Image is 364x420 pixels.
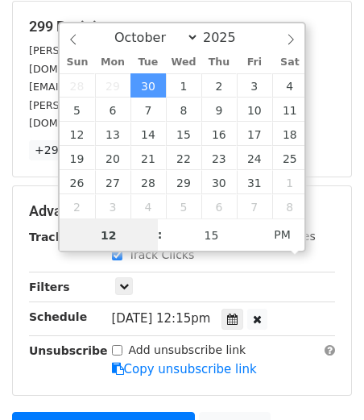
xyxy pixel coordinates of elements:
span: September 28, 2025 [60,73,95,98]
span: October 4, 2025 [272,73,308,98]
strong: Schedule [29,310,87,323]
span: October 26, 2025 [60,170,95,194]
label: Track Clicks [129,247,195,264]
strong: Filters [29,281,70,293]
span: Sat [272,57,308,68]
label: UTM Codes [252,228,315,245]
span: October 2, 2025 [201,73,237,98]
span: October 27, 2025 [95,170,130,194]
span: September 30, 2025 [130,73,166,98]
span: Wed [166,57,201,68]
span: October 25, 2025 [272,146,308,170]
span: October 5, 2025 [60,98,95,122]
span: November 6, 2025 [201,194,237,218]
span: October 15, 2025 [166,122,201,146]
span: October 3, 2025 [237,73,272,98]
span: October 10, 2025 [237,98,272,122]
span: October 23, 2025 [201,146,237,170]
span: October 12, 2025 [60,122,95,146]
span: October 22, 2025 [166,146,201,170]
span: November 7, 2025 [237,194,272,218]
span: October 9, 2025 [201,98,237,122]
input: Hour [60,219,158,252]
a: Copy unsubscribe link [112,362,257,376]
h5: 299 Recipients [29,18,335,35]
span: : [158,218,163,251]
span: November 5, 2025 [166,194,201,218]
span: October 19, 2025 [60,146,95,170]
small: [EMAIL_ADDRESS][PERSON_NAME][DOMAIN_NAME] [29,81,294,93]
span: [DATE] 12:15pm [112,311,211,326]
small: [PERSON_NAME][EMAIL_ADDRESS][PERSON_NAME][DOMAIN_NAME] [29,44,293,75]
iframe: Chat Widget [283,343,364,420]
span: October 30, 2025 [201,170,237,194]
span: October 7, 2025 [130,98,166,122]
input: Year [199,30,257,45]
span: Sun [60,57,95,68]
span: October 28, 2025 [130,170,166,194]
strong: Unsubscribe [29,344,108,357]
small: [PERSON_NAME][EMAIL_ADDRESS][PERSON_NAME][DOMAIN_NAME] [29,99,293,130]
span: November 1, 2025 [272,170,308,194]
strong: Tracking [29,231,83,243]
span: October 16, 2025 [201,122,237,146]
span: Fri [237,57,272,68]
span: October 11, 2025 [272,98,308,122]
span: October 24, 2025 [237,146,272,170]
label: Add unsubscribe link [129,342,246,359]
h5: Advanced [29,202,335,220]
span: November 4, 2025 [130,194,166,218]
span: October 29, 2025 [166,170,201,194]
a: +296 more [29,140,104,160]
span: Click to toggle [260,218,304,251]
span: November 3, 2025 [95,194,130,218]
span: Mon [95,57,130,68]
span: October 6, 2025 [95,98,130,122]
span: Thu [201,57,237,68]
span: Tue [130,57,166,68]
span: October 14, 2025 [130,122,166,146]
span: October 1, 2025 [166,73,201,98]
span: November 8, 2025 [272,194,308,218]
input: Minute [163,219,261,252]
span: October 8, 2025 [166,98,201,122]
span: October 31, 2025 [237,170,272,194]
span: October 13, 2025 [95,122,130,146]
span: October 20, 2025 [95,146,130,170]
span: September 29, 2025 [95,73,130,98]
span: October 17, 2025 [237,122,272,146]
span: November 2, 2025 [60,194,95,218]
span: October 18, 2025 [272,122,308,146]
span: October 21, 2025 [130,146,166,170]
